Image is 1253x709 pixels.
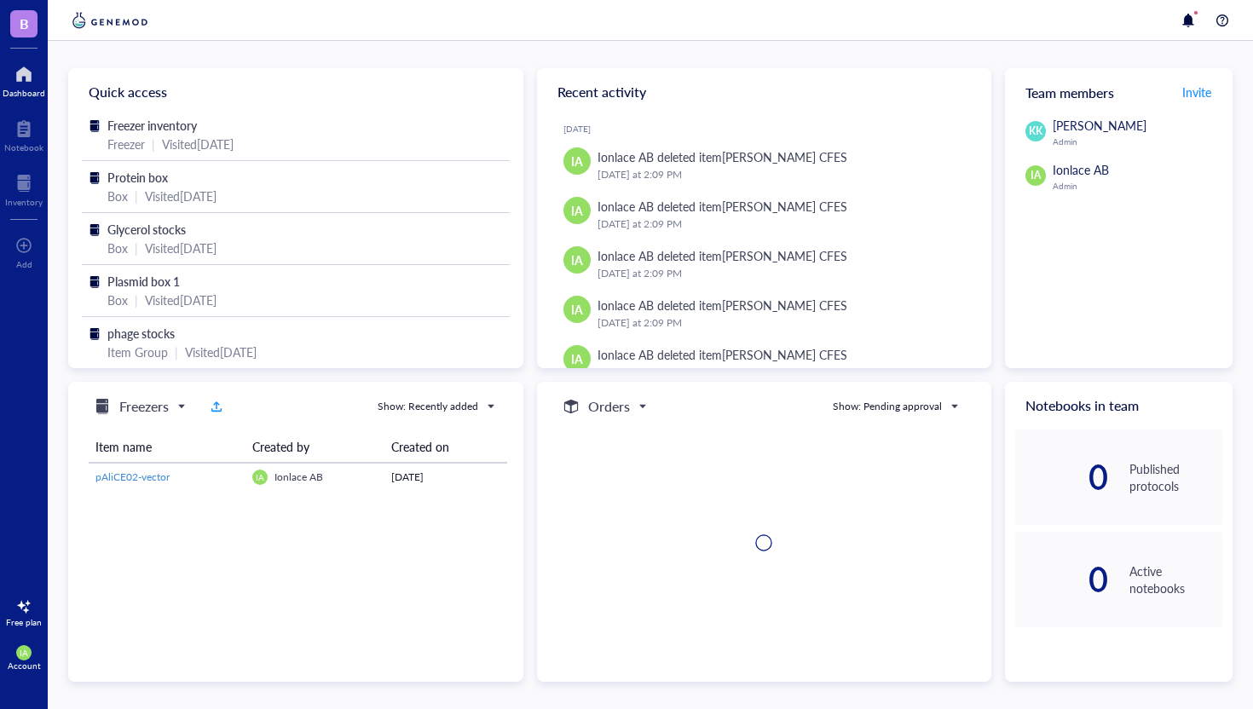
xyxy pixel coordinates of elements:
span: Glycerol stocks [107,221,186,238]
div: Recent activity [537,68,992,116]
span: phage stocks [107,325,175,342]
div: | [135,291,138,309]
div: Item Group [107,343,168,361]
div: Ionlace AB deleted item [598,197,847,216]
div: Visited [DATE] [145,291,217,309]
div: Published protocols [1129,460,1222,494]
div: Ionlace AB deleted item [598,246,847,265]
th: Created on [384,431,507,463]
div: Active notebooks [1129,562,1222,597]
div: | [152,135,155,153]
div: Admin [1053,136,1222,147]
th: Item name [89,431,245,463]
span: IA [20,648,28,658]
div: Box [107,291,128,309]
div: [DATE] at 2:09 PM [598,314,965,331]
div: Ionlace AB deleted item [598,296,847,314]
div: Add [16,259,32,269]
div: Ionlace AB deleted item [598,147,847,166]
button: Invite [1181,78,1212,106]
div: Inventory [5,197,43,207]
div: | [135,187,138,205]
span: [PERSON_NAME] [1053,117,1146,134]
span: IA [571,251,583,269]
div: [DATE] [391,470,500,485]
div: [DATE] at 2:09 PM [598,166,965,183]
div: Box [107,187,128,205]
span: Plasmid box 1 [107,273,180,290]
div: Admin [1053,181,1222,191]
span: IA [571,201,583,220]
div: Quick access [68,68,523,116]
div: Box [107,239,128,257]
span: Freezer inventory [107,117,197,134]
h5: Orders [588,396,630,417]
img: genemod-logo [68,10,152,31]
div: 0 [1015,464,1108,491]
div: [PERSON_NAME] CFES [722,148,847,165]
span: Protein box [107,169,168,186]
div: Freezer [107,135,145,153]
span: IA [256,472,264,482]
div: Notebook [4,142,43,153]
div: [DATE] at 2:09 PM [598,265,965,282]
span: IA [571,300,583,319]
div: | [175,343,178,361]
div: Dashboard [3,88,45,98]
div: [DATE] [563,124,979,134]
span: Ionlace AB [274,470,323,484]
div: [PERSON_NAME] CFES [722,297,847,314]
a: Inventory [5,170,43,207]
span: KK [1029,124,1042,139]
div: Visited [DATE] [162,135,234,153]
div: Show: Pending approval [833,399,942,414]
div: Team members [1005,68,1233,116]
div: | [135,239,138,257]
span: IA [1031,168,1041,183]
div: Notebooks in team [1005,382,1233,429]
div: 0 [1015,566,1108,593]
span: Invite [1182,84,1211,101]
a: pAliCE02-vector [95,470,239,485]
a: Notebook [4,115,43,153]
span: B [20,13,29,34]
a: Dashboard [3,61,45,98]
div: Account [8,660,41,671]
div: Free plan [6,617,42,627]
span: IA [571,152,583,170]
span: pAliCE02-vector [95,470,170,484]
span: Ionlace AB [1053,161,1109,178]
div: Visited [DATE] [145,187,217,205]
div: [DATE] at 2:09 PM [598,216,965,233]
h5: Freezers [119,396,169,417]
div: [PERSON_NAME] CFES [722,198,847,215]
div: [PERSON_NAME] CFES [722,247,847,264]
div: Show: Recently added [378,399,478,414]
th: Created by [245,431,385,463]
div: Visited [DATE] [185,343,257,361]
div: Visited [DATE] [145,239,217,257]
